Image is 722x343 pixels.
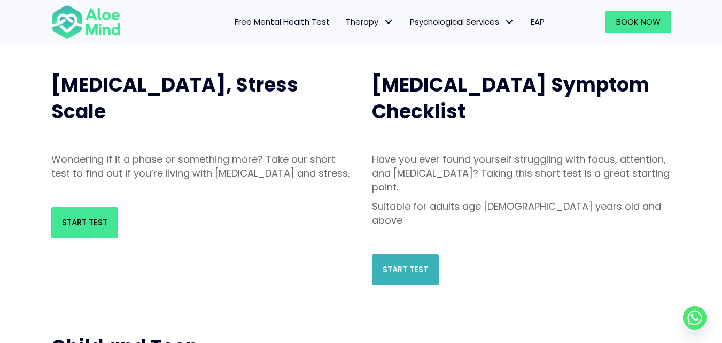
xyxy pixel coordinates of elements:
[235,16,330,27] span: Free Mental Health Test
[372,153,671,194] p: Have you ever found yourself struggling with focus, attention, and [MEDICAL_DATA]? Taking this sh...
[372,200,671,227] p: Suitable for adults age [DEMOGRAPHIC_DATA] years old and above
[372,71,649,125] span: [MEDICAL_DATA] Symptom Checklist
[346,16,394,27] span: Therapy
[338,11,402,33] a: TherapyTherapy: submenu
[605,11,671,33] a: Book Now
[616,16,661,27] span: Book Now
[135,11,553,33] nav: Menu
[51,207,118,238] a: Start Test
[372,254,439,285] a: Start Test
[383,264,428,275] span: Start Test
[531,16,545,27] span: EAP
[402,11,523,33] a: Psychological ServicesPsychological Services: submenu
[51,4,121,40] img: Aloe mind Logo
[523,11,553,33] a: EAP
[683,306,707,330] a: Whatsapp
[51,153,351,180] p: Wondering if it a phase or something more? Take our short test to find out if you’re living with ...
[502,14,517,30] span: Psychological Services: submenu
[410,16,515,27] span: Psychological Services
[62,217,107,228] span: Start Test
[227,11,338,33] a: Free Mental Health Test
[51,71,298,125] span: [MEDICAL_DATA], Stress Scale
[381,14,397,30] span: Therapy: submenu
